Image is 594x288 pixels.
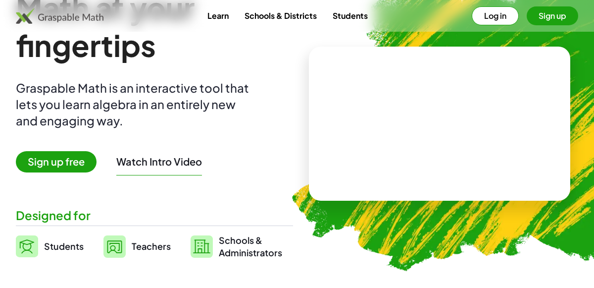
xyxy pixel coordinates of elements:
[103,234,171,259] a: Teachers
[219,234,282,259] span: Schools & Administrators
[16,151,97,173] span: Sign up free
[16,235,38,257] img: svg%3e
[16,80,253,129] div: Graspable Math is an interactive tool that lets you learn algebra in an entirely new and engaging...
[472,6,519,25] button: Log in
[16,234,84,259] a: Students
[365,87,514,161] video: What is this? This is dynamic math notation. Dynamic math notation plays a central role in how Gr...
[44,240,84,252] span: Students
[191,234,282,259] a: Schools &Administrators
[527,6,578,25] button: Sign up
[116,155,202,168] button: Watch Intro Video
[191,235,213,258] img: svg%3e
[325,6,376,25] a: Students
[199,6,237,25] a: Learn
[103,235,126,258] img: svg%3e
[16,207,293,224] div: Designed for
[237,6,325,25] a: Schools & Districts
[132,240,171,252] span: Teachers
